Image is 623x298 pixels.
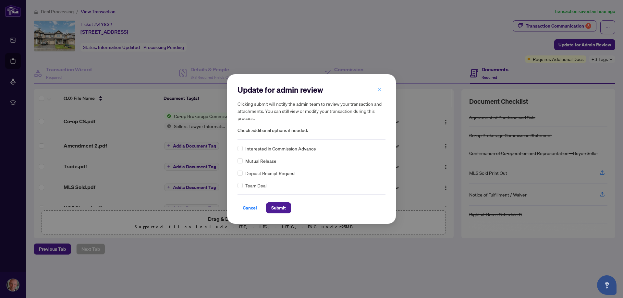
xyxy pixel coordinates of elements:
button: Cancel [238,202,262,213]
span: Team Deal [245,182,266,189]
span: Mutual Release [245,157,276,164]
button: Submit [266,202,291,213]
div: Domain Overview [25,38,58,42]
div: Domain: [PERSON_NAME][DOMAIN_NAME] [17,17,107,22]
span: Submit [271,203,286,213]
h2: Update for admin review [238,85,385,95]
img: logo_orange.svg [10,10,16,16]
span: Interested in Commission Advance [245,145,316,152]
img: website_grey.svg [10,17,16,22]
span: close [377,87,382,92]
h5: Clicking submit will notify the admin team to review your transaction and attachments. You can st... [238,100,385,122]
div: v 4.0.25 [18,10,32,16]
img: tab_domain_overview_orange.svg [18,38,23,43]
span: Cancel [243,203,257,213]
img: tab_keywords_by_traffic_grey.svg [65,38,70,43]
span: Check additional options if needed: [238,127,385,134]
button: Open asap [597,275,617,295]
div: Keywords by Traffic [72,38,109,42]
span: Deposit Receipt Request [245,170,296,177]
